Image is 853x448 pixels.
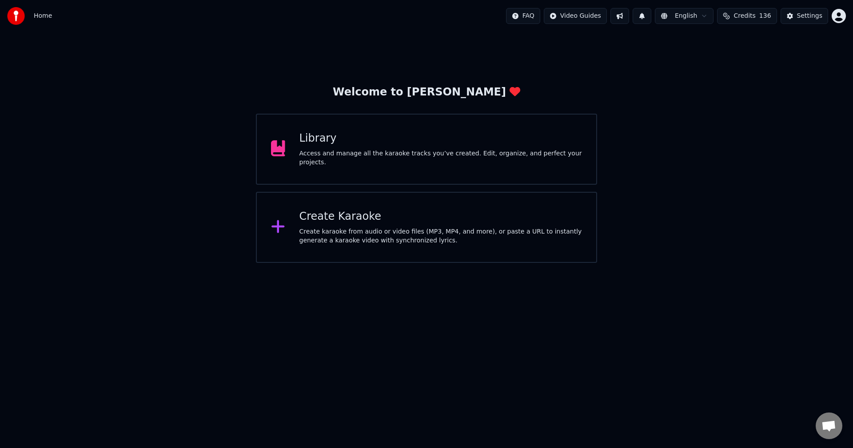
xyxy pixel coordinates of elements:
img: youka [7,7,25,25]
div: Library [299,131,582,146]
div: Otevřený chat [816,412,842,439]
div: Access and manage all the karaoke tracks you’ve created. Edit, organize, and perfect your projects. [299,149,582,167]
div: Settings [797,12,822,20]
div: Create karaoke from audio or video files (MP3, MP4, and more), or paste a URL to instantly genera... [299,227,582,245]
button: Video Guides [544,8,607,24]
nav: breadcrumb [34,12,52,20]
div: Welcome to [PERSON_NAME] [333,85,520,99]
button: FAQ [506,8,540,24]
span: Home [34,12,52,20]
div: Create Karaoke [299,210,582,224]
span: 136 [759,12,771,20]
button: Settings [781,8,828,24]
span: Credits [733,12,755,20]
button: Credits136 [717,8,777,24]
